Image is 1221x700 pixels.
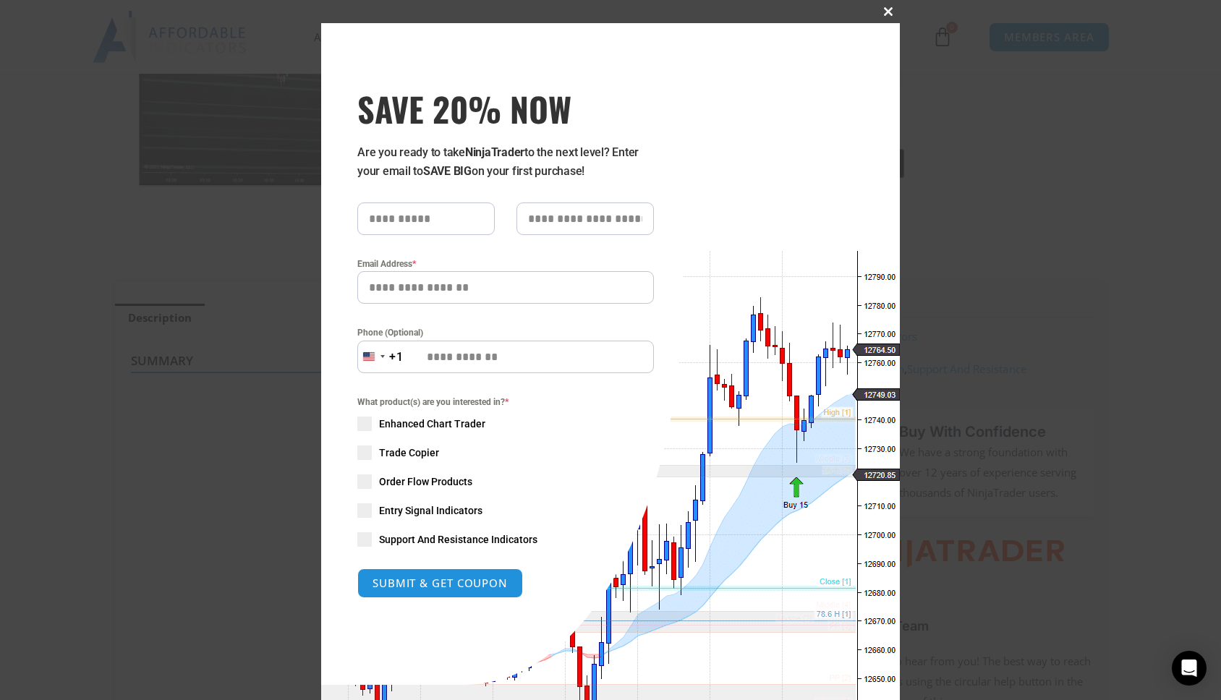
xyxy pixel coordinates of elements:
strong: NinjaTrader [465,145,524,159]
span: Trade Copier [379,445,439,460]
button: Selected country [357,341,404,373]
div: +1 [389,348,404,367]
label: Support And Resistance Indicators [357,532,654,547]
label: Email Address [357,257,654,271]
label: Enhanced Chart Trader [357,417,654,431]
label: Order Flow Products [357,474,654,489]
div: Open Intercom Messenger [1172,651,1207,686]
span: Support And Resistance Indicators [379,532,537,547]
p: Are you ready to take to the next level? Enter your email to on your first purchase! [357,143,654,181]
span: SAVE 20% NOW [357,88,654,129]
span: Order Flow Products [379,474,472,489]
strong: SAVE BIG [423,164,472,178]
label: Trade Copier [357,445,654,460]
button: SUBMIT & GET COUPON [357,568,523,598]
span: Entry Signal Indicators [379,503,482,518]
span: Enhanced Chart Trader [379,417,485,431]
label: Entry Signal Indicators [357,503,654,518]
label: Phone (Optional) [357,325,654,340]
span: What product(s) are you interested in? [357,395,654,409]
